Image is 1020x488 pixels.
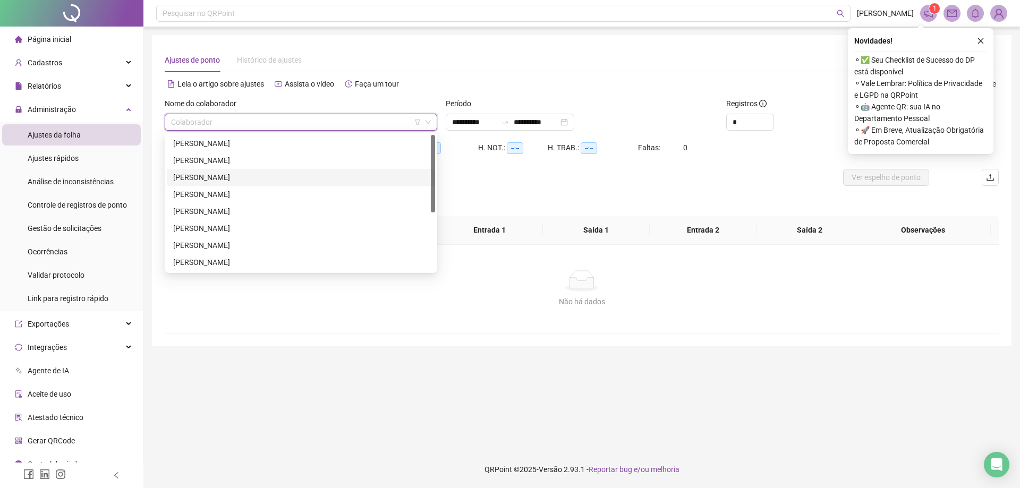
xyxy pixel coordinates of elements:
div: [PERSON_NAME] [173,138,429,149]
th: Entrada 2 [650,216,756,245]
span: Exportações [28,320,69,328]
span: Agente de IA [28,366,69,375]
span: close [977,37,984,45]
span: Novidades ! [854,35,892,47]
span: Ocorrências [28,247,67,256]
span: Registros [726,98,767,109]
span: Gerar QRCode [28,436,75,445]
span: history [345,80,352,88]
span: Link para registro rápido [28,294,108,303]
span: Relatórios [28,82,61,90]
div: EDUARDO HENRIQUE DE FREITAS CORREA [167,152,435,169]
div: EDNEI KAUÃ FARIA COSTA [167,135,435,152]
span: Página inicial [28,35,71,44]
span: ⚬ ✅ Seu Checklist de Sucesso do DP está disponível [854,54,987,78]
span: file-text [167,80,175,88]
span: Administração [28,105,76,114]
span: left [113,472,120,479]
span: export [15,320,22,328]
span: lock [15,106,22,113]
div: JESSICA APARECIDA DE OLIVEIRA [167,220,435,237]
span: solution [15,414,22,421]
th: Observações [855,216,991,245]
div: HE 3: [409,142,478,154]
span: qrcode [15,437,22,444]
span: search [837,10,845,18]
span: Assista o vídeo [285,80,334,88]
div: Open Intercom Messenger [984,452,1009,477]
div: [PERSON_NAME] [173,256,429,268]
span: Aceite de uso [28,390,71,398]
span: Gestão de solicitações [28,224,101,233]
span: upload [986,173,994,182]
span: Integrações [28,343,67,352]
div: [PERSON_NAME] [173,239,429,251]
div: FELIPE DOS SANTOS NOGUEIRA [167,203,435,220]
span: ⚬ 🤖 Agente QR: sua IA no Departamento Pessoal [854,101,987,124]
div: H. NOT.: [478,142,548,154]
button: Ver espelho de ponto [843,169,929,186]
span: Observações [864,224,982,236]
div: EMERSON HENRIQUE DOS SANTOS [167,169,435,186]
span: 1 [933,5,937,12]
span: [PERSON_NAME] [857,7,914,19]
span: Versão [539,465,562,474]
span: to [501,118,509,126]
span: linkedin [39,469,50,480]
span: instagram [55,469,66,480]
img: 80778 [991,5,1007,21]
span: Ajustes da folha [28,131,81,139]
div: [PERSON_NAME] [173,222,429,234]
span: home [15,36,22,43]
span: Cadastros [28,58,62,67]
span: --:-- [507,142,523,154]
span: facebook [23,469,34,480]
span: Leia o artigo sobre ajustes [177,80,264,88]
span: youtube [275,80,282,88]
div: [PERSON_NAME] [173,172,429,183]
span: info-circle [15,460,22,468]
div: LUIZ DAVID DA SILVA SOUZA [167,254,435,271]
span: audit [15,390,22,398]
span: info-circle [759,100,767,107]
span: notification [924,8,933,18]
span: Reportar bug e/ou melhoria [589,465,679,474]
sup: 1 [929,3,940,14]
div: [PERSON_NAME] [173,155,429,166]
span: file [15,82,22,90]
div: H. TRAB.: [548,142,638,154]
th: Entrada 1 [436,216,543,245]
span: Faltas: [638,143,662,152]
div: Não há dados [177,296,986,307]
footer: QRPoint © 2025 - 2.93.1 - [143,451,1020,488]
span: bell [971,8,980,18]
label: Nome do colaborador [165,98,243,109]
div: LUCAS AYRES DA SILVA [167,237,435,254]
span: Ajustes de ponto [165,56,220,64]
span: down [425,119,431,125]
span: Atestado técnico [28,413,83,422]
div: EUDYSON FELICIANO DA SILVA SANTOS [167,186,435,203]
label: Período [446,98,478,109]
th: Saída 1 [543,216,650,245]
span: sync [15,344,22,351]
span: filter [414,119,421,125]
span: mail [947,8,957,18]
span: Ajustes rápidos [28,154,79,162]
span: Faça um tour [355,80,399,88]
span: --:-- [581,142,597,154]
span: user-add [15,59,22,66]
span: Análise de inconsistências [28,177,114,186]
span: swap-right [501,118,509,126]
span: 0 [683,143,687,152]
span: Central de ajuda [28,460,81,468]
span: Validar protocolo [28,271,84,279]
span: Controle de registros de ponto [28,201,127,209]
th: Saída 2 [756,216,863,245]
span: ⚬ Vale Lembrar: Política de Privacidade e LGPD na QRPoint [854,78,987,101]
span: ⚬ 🚀 Em Breve, Atualização Obrigatória de Proposta Comercial [854,124,987,148]
span: Histórico de ajustes [237,56,302,64]
div: [PERSON_NAME] [173,189,429,200]
div: [PERSON_NAME] [173,206,429,217]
